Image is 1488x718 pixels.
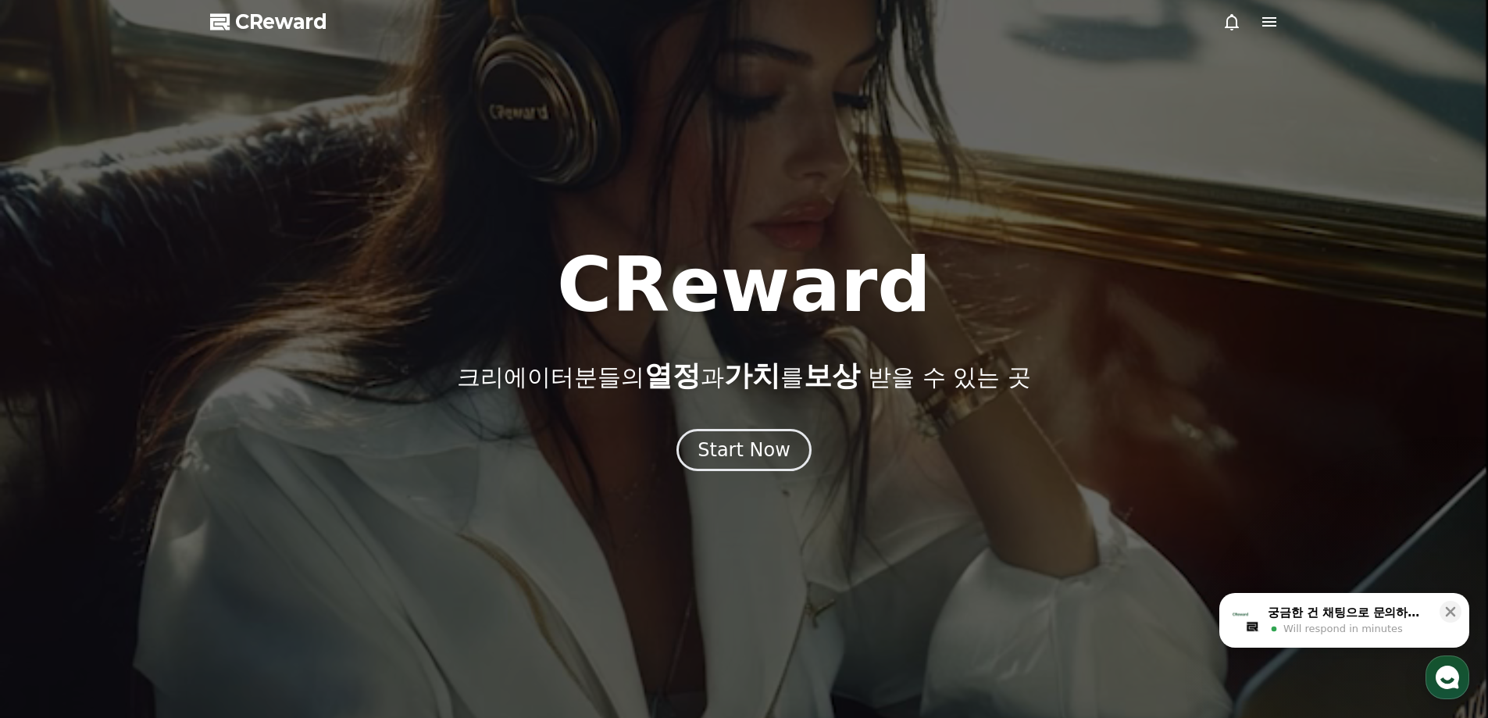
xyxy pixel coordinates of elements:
h1: CReward [557,248,931,323]
a: Start Now [676,445,812,459]
span: 열정 [644,359,701,391]
a: CReward [210,9,327,34]
span: CReward [235,9,327,34]
p: 크리에이터분들의 과 를 받을 수 있는 곳 [457,360,1030,391]
div: Start Now [698,438,790,463]
span: 가치 [724,359,780,391]
span: 보상 [804,359,860,391]
button: Start Now [676,429,812,471]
